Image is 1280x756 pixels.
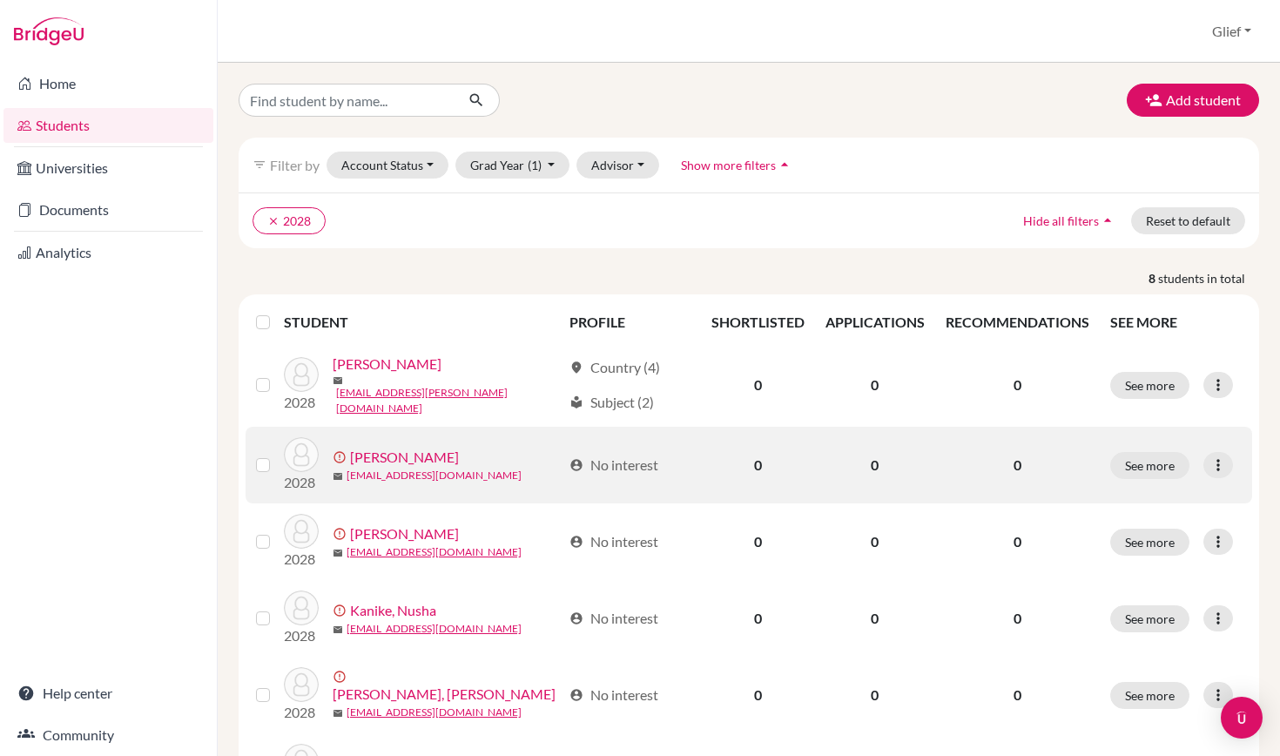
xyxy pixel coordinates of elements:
[333,708,343,719] span: mail
[284,667,319,702] img: Ottolio, Gifford
[333,471,343,482] span: mail
[701,503,815,580] td: 0
[14,17,84,45] img: Bridge-U
[681,158,776,172] span: Show more filters
[336,385,562,416] a: [EMAIL_ADDRESS][PERSON_NAME][DOMAIN_NAME]
[569,361,583,375] span: location_on
[3,235,213,270] a: Analytics
[284,514,319,549] img: Jabbar, Abdul
[270,157,320,173] span: Filter by
[350,600,436,621] a: Kanike, Nusha
[267,215,280,227] i: clear
[569,357,660,378] div: Country (4)
[284,392,319,413] p: 2028
[815,657,935,733] td: 0
[559,301,701,343] th: PROFILE
[1110,529,1189,556] button: See more
[569,608,658,629] div: No interest
[946,455,1089,476] p: 0
[333,450,350,464] span: error_outline
[455,152,570,179] button: Grad Year(1)
[3,108,213,143] a: Students
[815,503,935,580] td: 0
[946,375,1089,395] p: 0
[1008,207,1131,234] button: Hide all filtersarrow_drop_up
[327,152,448,179] button: Account Status
[1131,207,1245,234] button: Reset to default
[701,580,815,657] td: 0
[333,527,350,541] span: error_outline
[1149,269,1158,287] strong: 8
[284,625,319,646] p: 2028
[350,523,459,544] a: [PERSON_NAME]
[1221,697,1263,739] div: Open Intercom Messenger
[347,468,522,483] a: [EMAIL_ADDRESS][DOMAIN_NAME]
[284,301,559,343] th: STUDENT
[569,688,583,702] span: account_circle
[1110,372,1189,399] button: See more
[1023,213,1099,228] span: Hide all filters
[815,427,935,503] td: 0
[1127,84,1259,117] button: Add student
[946,608,1089,629] p: 0
[253,158,266,172] i: filter_list
[1099,212,1116,229] i: arrow_drop_up
[946,685,1089,705] p: 0
[333,375,343,386] span: mail
[284,357,319,392] img: Craig, Kristoffer
[1158,269,1259,287] span: students in total
[350,447,459,468] a: [PERSON_NAME]
[284,437,319,472] img: Hayden, Jeremy
[253,207,326,234] button: clear2028
[347,705,522,720] a: [EMAIL_ADDRESS][DOMAIN_NAME]
[815,301,935,343] th: APPLICATIONS
[569,395,583,409] span: local_library
[3,676,213,711] a: Help center
[284,591,319,625] img: Kanike, Nusha
[569,458,583,472] span: account_circle
[701,301,815,343] th: SHORTLISTED
[1204,15,1259,48] button: Glief
[569,685,658,705] div: No interest
[3,66,213,101] a: Home
[333,684,556,705] a: [PERSON_NAME], [PERSON_NAME]
[1100,301,1252,343] th: SEE MORE
[701,657,815,733] td: 0
[333,670,350,684] span: error_outline
[284,549,319,570] p: 2028
[333,548,343,558] span: mail
[815,343,935,427] td: 0
[239,84,455,117] input: Find student by name...
[946,531,1089,552] p: 0
[815,580,935,657] td: 0
[569,392,654,413] div: Subject (2)
[935,301,1100,343] th: RECOMMENDATIONS
[701,343,815,427] td: 0
[1110,605,1189,632] button: See more
[333,604,350,618] span: error_outline
[3,718,213,753] a: Community
[333,624,343,635] span: mail
[347,621,522,637] a: [EMAIL_ADDRESS][DOMAIN_NAME]
[666,152,808,179] button: Show more filtersarrow_drop_up
[776,156,793,173] i: arrow_drop_up
[569,535,583,549] span: account_circle
[576,152,659,179] button: Advisor
[569,455,658,476] div: No interest
[284,472,319,493] p: 2028
[3,151,213,186] a: Universities
[569,531,658,552] div: No interest
[1110,682,1189,709] button: See more
[569,611,583,625] span: account_circle
[1110,452,1189,479] button: See more
[3,192,213,227] a: Documents
[284,702,319,723] p: 2028
[333,354,441,375] a: [PERSON_NAME]
[701,427,815,503] td: 0
[528,158,542,172] span: (1)
[347,544,522,560] a: [EMAIL_ADDRESS][DOMAIN_NAME]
